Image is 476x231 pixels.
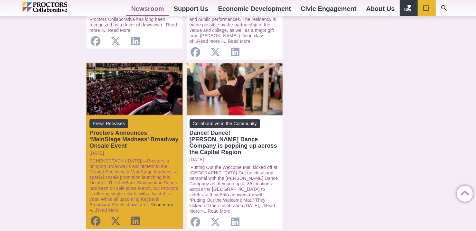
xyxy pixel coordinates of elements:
[89,22,177,33] a: Read more »
[23,2,95,12] img: Proctors logo
[190,165,278,208] a: ‘Putting Out the Welcome Mat’ kicked off at [GEOGRAPHIC_DATA] Get up close and personal with the ...
[89,151,180,156] a: [DATE]
[190,119,280,155] a: Collaborative in the Community Dance! Dance! [PERSON_NAME] Dance Company is popping up across the...
[457,186,470,199] a: Back to Top
[89,158,178,207] a: SCHENECTADY ([DATE])—Proctors is bringing Broadway’s excitement to the Capital Region with MainSt...
[89,119,180,149] a: Press Releases Proctors Announces ‘MainStage Madness’ Broadway Onsale Event
[96,208,119,213] a: Read More
[190,119,260,128] span: Collaborative in the Community
[108,28,131,33] a: Read More
[197,39,224,44] a: Read more »
[190,157,280,162] a: [DATE]
[190,165,280,214] p: ...
[190,130,280,155] div: Dance! Dance! [PERSON_NAME] Dance Company is popping up across the Capital Region
[208,208,230,214] a: Read More
[228,39,251,44] a: Read More
[89,158,180,213] p: ...
[89,119,128,128] span: Press Releases
[89,130,180,149] div: Proctors Announces ‘MainStage Madness’ Broadway Onsale Event
[190,203,275,214] a: Read more »
[89,202,173,213] a: Read more »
